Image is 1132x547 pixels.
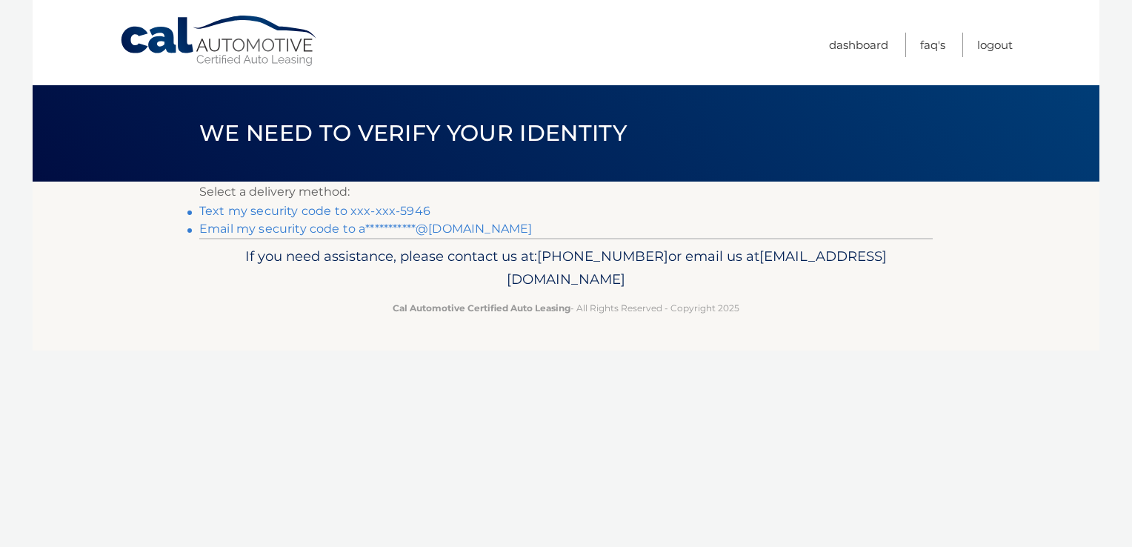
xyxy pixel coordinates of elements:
[209,300,923,316] p: - All Rights Reserved - Copyright 2025
[537,248,668,265] span: [PHONE_NUMBER]
[829,33,888,57] a: Dashboard
[920,33,945,57] a: FAQ's
[199,119,627,147] span: We need to verify your identity
[393,302,570,314] strong: Cal Automotive Certified Auto Leasing
[199,204,430,218] a: Text my security code to xxx-xxx-5946
[209,245,923,292] p: If you need assistance, please contact us at: or email us at
[119,15,319,67] a: Cal Automotive
[977,33,1013,57] a: Logout
[199,182,933,202] p: Select a delivery method:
